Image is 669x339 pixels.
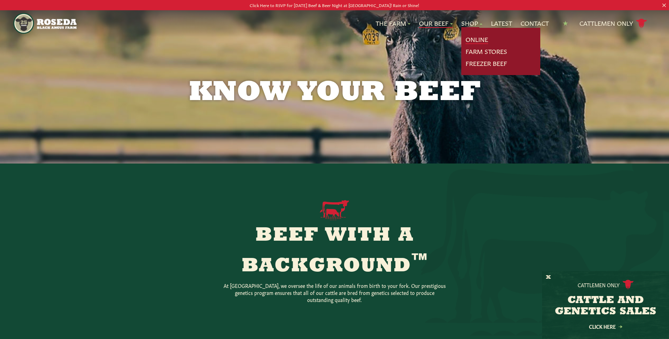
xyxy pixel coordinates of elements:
a: Online [466,35,488,44]
p: At [GEOGRAPHIC_DATA], we oversee the life of our animals from birth to your fork. Our prestigious... [222,282,448,303]
img: cattle-icon.svg [622,280,634,289]
button: X [546,274,551,281]
h1: Know Your Beef [154,79,515,107]
a: The Farm [376,19,410,28]
a: Freezer Beef [466,59,507,68]
a: Click Here [574,324,637,329]
a: Farm Stores [466,47,507,56]
p: Click Here to RSVP for [DATE] Beef & Beer Night at [GEOGRAPHIC_DATA]! Rain or Shine! [34,1,635,9]
a: Our Beef [419,19,453,28]
sup: ™ [412,252,428,269]
img: https://roseda.com/wp-content/uploads/2021/05/roseda-25-header.png [13,13,77,34]
nav: Main Navigation [13,10,656,37]
a: Cattlemen Only [579,17,647,30]
h3: CATTLE AND GENETICS SALES [551,295,660,318]
a: Latest [491,19,512,28]
p: Cattlemen Only [578,281,620,288]
a: Contact [521,19,549,28]
a: Shop [461,19,482,28]
h2: Beef With a Background [199,226,470,276]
